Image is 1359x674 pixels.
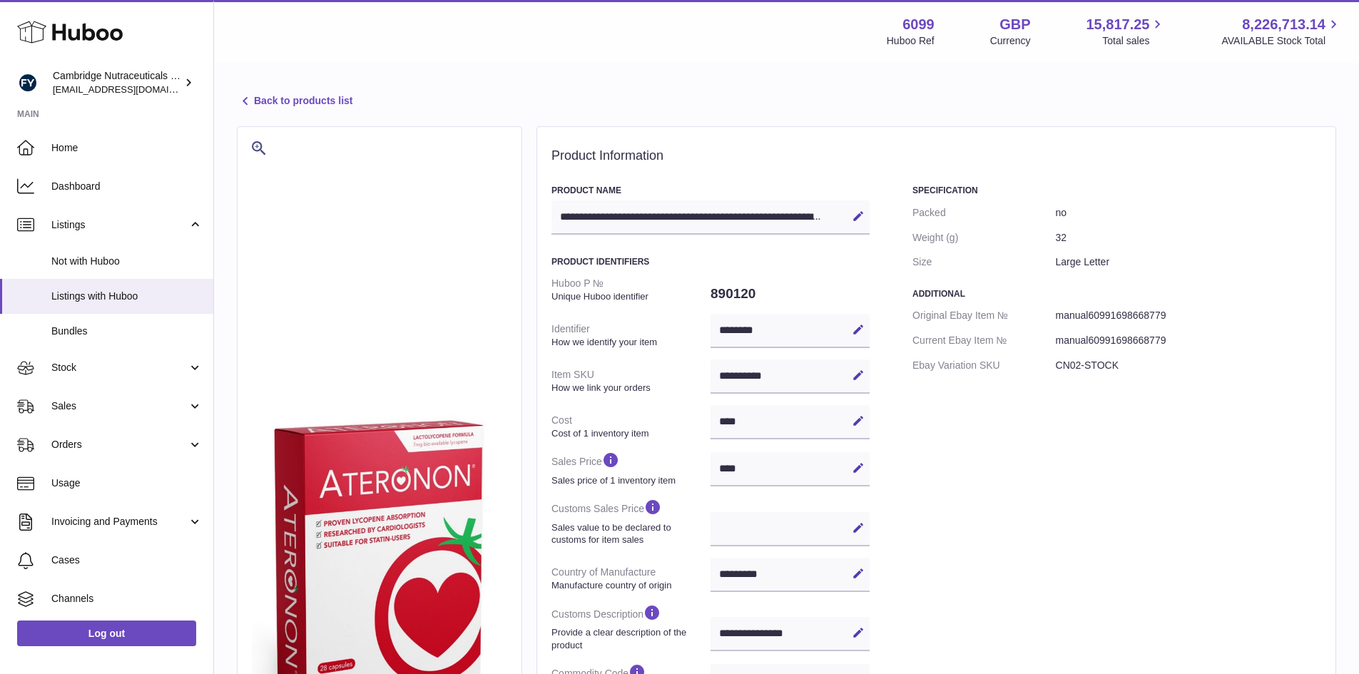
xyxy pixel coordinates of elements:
[51,553,203,567] span: Cases
[51,399,188,413] span: Sales
[1056,200,1321,225] dd: no
[551,382,707,394] strong: How we link your orders
[51,515,188,529] span: Invoicing and Payments
[53,69,181,96] div: Cambridge Nutraceuticals Ltd
[51,218,188,232] span: Listings
[912,303,1056,328] dt: Original Ebay Item №
[1086,15,1149,34] span: 15,817.25
[17,621,196,646] a: Log out
[551,271,711,308] dt: Huboo P №
[912,250,1056,275] dt: Size
[51,290,203,303] span: Listings with Huboo
[1221,15,1342,48] a: 8,226,713.14 AVAILABLE Stock Total
[1056,303,1321,328] dd: manual60991698668779
[551,148,1321,164] h2: Product Information
[711,279,870,309] dd: 890120
[551,560,711,597] dt: Country of Manufacture
[551,317,711,354] dt: Identifier
[551,474,707,487] strong: Sales price of 1 inventory item
[237,93,352,110] a: Back to products list
[551,445,711,492] dt: Sales Price
[1086,15,1166,48] a: 15,817.25 Total sales
[902,15,935,34] strong: 6099
[1056,225,1321,250] dd: 32
[51,141,203,155] span: Home
[17,72,39,93] img: huboo@camnutra.com
[551,598,711,657] dt: Customs Description
[51,438,188,451] span: Orders
[1056,328,1321,353] dd: manual60991698668779
[53,83,210,95] span: [EMAIL_ADDRESS][DOMAIN_NAME]
[912,185,1321,196] h3: Specification
[912,200,1056,225] dt: Packed
[551,579,707,592] strong: Manufacture country of origin
[912,353,1056,378] dt: Ebay Variation SKU
[51,255,203,268] span: Not with Huboo
[1056,353,1321,378] dd: CN02-STOCK
[912,328,1056,353] dt: Current Ebay Item №
[551,626,707,651] strong: Provide a clear description of the product
[51,361,188,374] span: Stock
[990,34,1031,48] div: Currency
[1056,250,1321,275] dd: Large Letter
[551,362,711,399] dt: Item SKU
[551,256,870,267] h3: Product Identifiers
[551,185,870,196] h3: Product Name
[551,290,707,303] strong: Unique Huboo identifier
[999,15,1030,34] strong: GBP
[912,288,1321,300] h3: Additional
[51,592,203,606] span: Channels
[1221,34,1342,48] span: AVAILABLE Stock Total
[551,408,711,445] dt: Cost
[51,476,203,490] span: Usage
[1242,15,1325,34] span: 8,226,713.14
[551,336,707,349] strong: How we identify your item
[912,225,1056,250] dt: Weight (g)
[1102,34,1166,48] span: Total sales
[551,521,707,546] strong: Sales value to be declared to customs for item sales
[551,427,707,440] strong: Cost of 1 inventory item
[887,34,935,48] div: Huboo Ref
[551,492,711,551] dt: Customs Sales Price
[51,325,203,338] span: Bundles
[51,180,203,193] span: Dashboard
